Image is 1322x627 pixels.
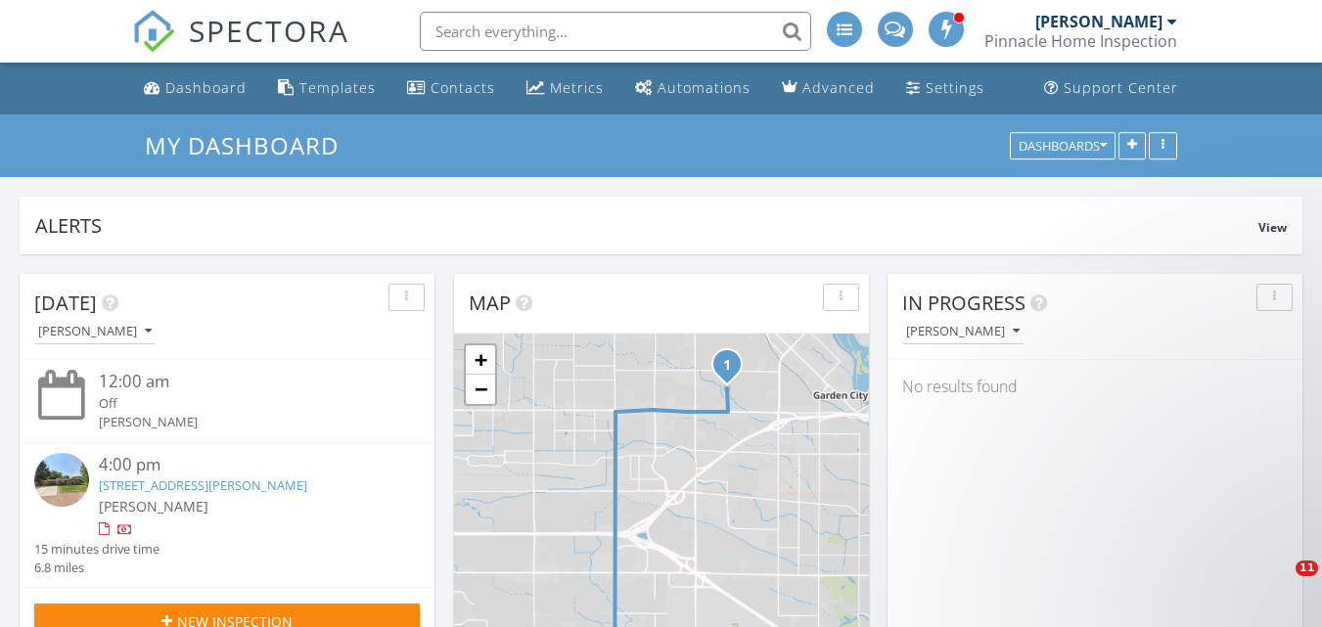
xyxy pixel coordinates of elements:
[1064,78,1178,97] div: Support Center
[1010,132,1116,159] button: Dashboards
[1296,560,1318,576] span: 11
[34,319,156,345] button: [PERSON_NAME]
[99,476,307,494] a: [STREET_ADDRESS][PERSON_NAME]
[519,70,612,107] a: Metrics
[99,394,388,413] div: Off
[132,26,349,67] a: SPECTORA
[898,70,992,107] a: Settings
[34,540,160,559] div: 15 minutes drive time
[431,78,495,97] div: Contacts
[34,453,420,578] a: 4:00 pm [STREET_ADDRESS][PERSON_NAME] [PERSON_NAME] 15 minutes drive time 6.8 miles
[727,364,739,376] div: 2101 N Allumbaugh St, Boise, ID 83704
[1258,219,1287,236] span: View
[1019,139,1107,153] div: Dashboards
[99,497,208,515] span: [PERSON_NAME]
[466,375,495,404] a: Zoom out
[802,78,875,97] div: Advanced
[926,78,984,97] div: Settings
[466,345,495,375] a: Zoom in
[1036,70,1186,107] a: Support Center
[34,453,89,508] img: streetview
[658,78,751,97] div: Automations
[165,78,247,97] div: Dashboard
[99,370,388,394] div: 12:00 am
[99,453,388,477] div: 4:00 pm
[35,212,1258,239] div: Alerts
[902,290,1026,316] span: In Progress
[550,78,604,97] div: Metrics
[888,360,1302,413] div: No results found
[627,70,758,107] a: Automations (Advanced)
[34,559,160,577] div: 6.8 miles
[420,12,811,51] input: Search everything...
[774,70,883,107] a: Advanced
[270,70,384,107] a: Templates
[99,413,388,431] div: [PERSON_NAME]
[189,10,349,51] span: SPECTORA
[38,325,152,338] div: [PERSON_NAME]
[399,70,503,107] a: Contacts
[299,78,376,97] div: Templates
[136,70,254,107] a: Dashboard
[902,319,1024,345] button: [PERSON_NAME]
[469,290,511,316] span: Map
[906,325,1020,338] div: [PERSON_NAME]
[1035,12,1162,31] div: [PERSON_NAME]
[1255,560,1302,607] iframe: Intercom live chat
[132,10,175,53] img: The Best Home Inspection Software - Spectora
[34,290,97,316] span: [DATE]
[984,31,1177,51] div: Pinnacle Home Inspection
[723,359,731,373] i: 1
[145,129,355,161] a: My Dashboard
